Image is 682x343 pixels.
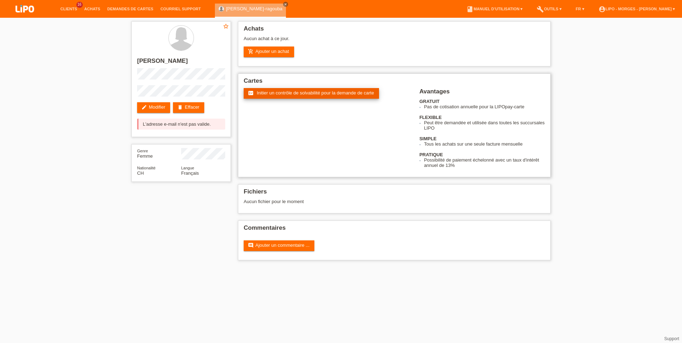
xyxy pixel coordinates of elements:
[244,47,294,57] a: add_shopping_cartAjouter un achat
[420,152,443,157] b: PRATIQUE
[157,7,204,11] a: Courriel Support
[57,7,81,11] a: Clients
[420,115,442,120] b: FLEXIBLE
[466,6,473,13] i: book
[137,149,148,153] span: Genre
[572,7,588,11] a: FR ▾
[137,119,225,130] div: L'adresse e-mail n'est pas valide.
[244,199,461,204] div: Aucun fichier pour le moment
[257,90,374,96] span: Initier un contrôle de solvabilité pour la demande de carte
[76,2,83,8] span: 16
[244,188,545,199] h2: Fichiers
[137,58,225,68] h2: [PERSON_NAME]
[81,7,104,11] a: Achats
[7,15,43,20] a: LIPO pay
[137,102,170,113] a: editModifier
[244,240,314,251] a: commentAjouter un commentaire ...
[283,2,288,7] a: close
[248,90,254,96] i: fact_check
[664,336,679,341] a: Support
[424,157,545,168] li: Possibilité de paiement échelonné avec un taux d'intérêt annuel de 13%
[244,77,545,88] h2: Cartes
[424,120,545,131] li: Peut être demandée et utilisée dans toutes les succursales LIPO
[181,170,199,176] span: Français
[420,99,440,104] b: GRATUIT
[420,88,545,99] h2: Avantages
[141,104,147,110] i: edit
[424,141,545,147] li: Tous les achats sur une seule facture mensuelle
[226,6,282,11] a: [PERSON_NAME]-ragouba
[284,2,287,6] i: close
[537,6,544,13] i: build
[248,243,254,248] i: comment
[244,88,379,99] a: fact_check Initier un contrôle de solvabilité pour la demande de carte
[420,136,437,141] b: SIMPLE
[137,148,181,159] div: Femme
[137,170,144,176] span: Suisse
[595,7,678,11] a: account_circleLIPO - Morges - [PERSON_NAME] ▾
[137,166,156,170] span: Nationalité
[181,166,194,170] span: Langue
[244,36,545,47] div: Aucun achat à ce jour.
[223,23,229,31] a: star_border
[248,49,254,54] i: add_shopping_cart
[424,104,545,109] li: Pas de cotisation annuelle pour la LIPOpay-carte
[463,7,526,11] a: bookManuel d’utilisation ▾
[244,224,545,235] h2: Commentaires
[173,102,204,113] a: deleteEffacer
[533,7,565,11] a: buildOutils ▾
[244,25,545,36] h2: Achats
[223,23,229,29] i: star_border
[599,6,606,13] i: account_circle
[177,104,183,110] i: delete
[104,7,157,11] a: Demandes de cartes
